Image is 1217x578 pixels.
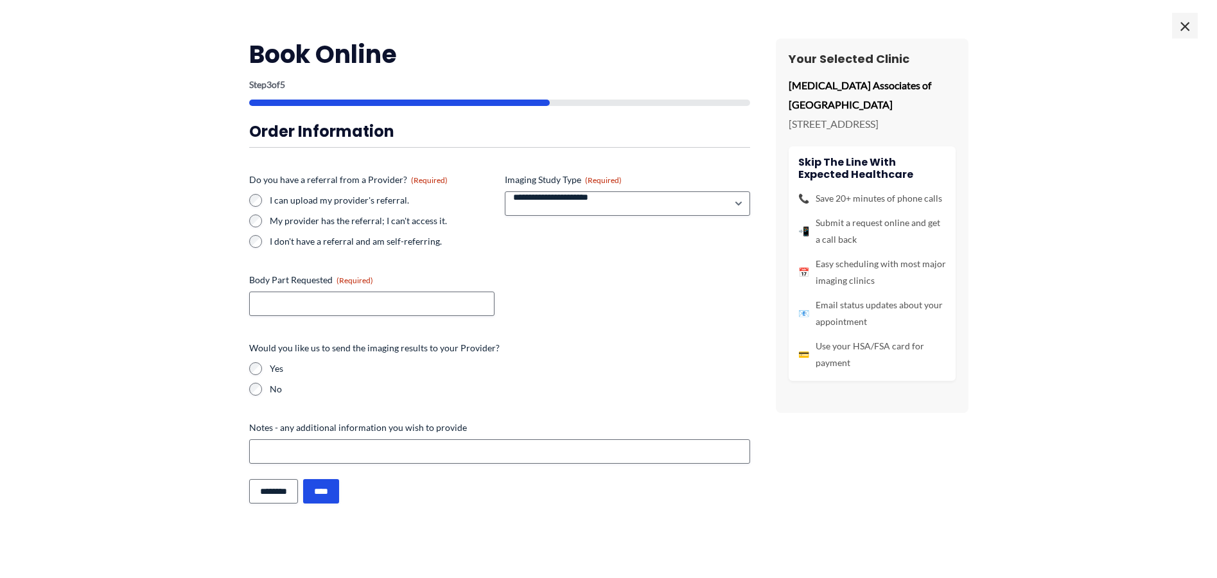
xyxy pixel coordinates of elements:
[249,274,495,286] label: Body Part Requested
[798,223,809,240] span: 📲
[249,121,750,141] h3: Order Information
[249,39,750,70] h2: Book Online
[798,190,946,207] li: Save 20+ minutes of phone calls
[270,194,495,207] label: I can upload my provider's referral.
[798,215,946,248] li: Submit a request online and get a call back
[798,264,809,281] span: 📅
[798,190,809,207] span: 📞
[798,156,946,180] h4: Skip the line with Expected Healthcare
[267,79,272,90] span: 3
[505,173,750,186] label: Imaging Study Type
[789,114,956,134] p: [STREET_ADDRESS]
[270,235,495,248] label: I don't have a referral and am self-referring.
[337,276,373,285] span: (Required)
[249,173,448,186] legend: Do you have a referral from a Provider?
[270,362,750,375] label: Yes
[585,175,622,185] span: (Required)
[798,346,809,363] span: 💳
[280,79,285,90] span: 5
[798,338,946,371] li: Use your HSA/FSA card for payment
[1172,13,1198,39] span: ×
[798,256,946,289] li: Easy scheduling with most major imaging clinics
[249,421,750,434] label: Notes - any additional information you wish to provide
[789,51,956,66] h3: Your Selected Clinic
[249,342,500,355] legend: Would you like us to send the imaging results to your Provider?
[249,80,750,89] p: Step of
[411,175,448,185] span: (Required)
[798,297,946,330] li: Email status updates about your appointment
[270,215,495,227] label: My provider has the referral; I can't access it.
[798,305,809,322] span: 📧
[789,76,956,114] p: [MEDICAL_DATA] Associates of [GEOGRAPHIC_DATA]
[270,383,750,396] label: No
